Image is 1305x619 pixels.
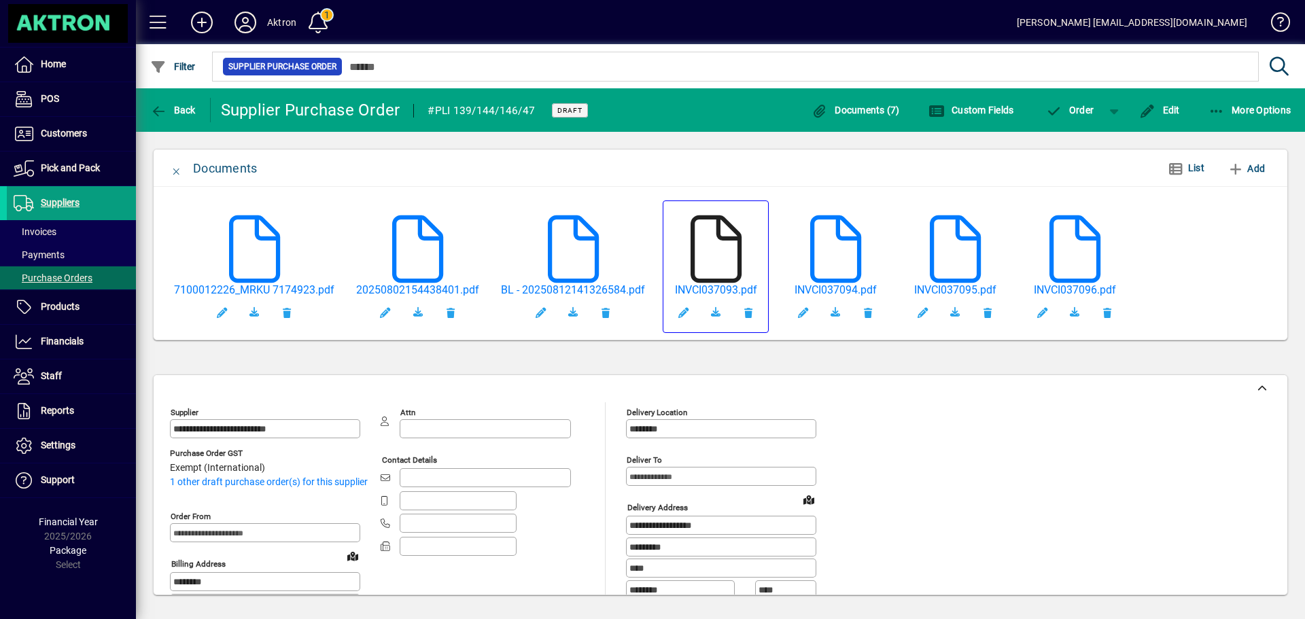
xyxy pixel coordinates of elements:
div: Documents [193,158,257,179]
a: Home [7,48,136,82]
span: Settings [41,440,75,450]
span: Back [150,105,196,116]
button: Remove [1091,296,1124,329]
span: Products [41,301,80,312]
mat-label: Order from [171,512,211,521]
a: Download [939,296,971,329]
div: [PERSON_NAME] [EMAIL_ADDRESS][DOMAIN_NAME] [1017,12,1247,33]
button: Edit [205,296,238,329]
a: INVCI037093.pdf [667,283,765,296]
span: Filter [150,61,196,72]
button: Edit [524,296,557,329]
mat-label: Attn [400,408,415,417]
span: Staff [41,370,62,381]
button: Back [147,98,199,122]
a: Download [402,296,434,329]
span: Purchase Orders [14,272,92,283]
span: Financial Year [39,516,98,527]
button: Edit [1136,98,1183,122]
span: Reports [41,405,74,416]
button: Profile [224,10,267,35]
h5: INVCI037096.pdf [1026,283,1124,296]
div: Aktron [267,12,296,33]
span: Home [41,58,66,69]
mat-label: Deliver To [627,455,662,465]
app-page-header-button: Back [136,98,211,122]
a: 7100012226_MRKU 7174923.pdf [174,283,334,296]
button: Remove [971,296,1004,329]
a: Customers [7,117,136,151]
a: Financials [7,325,136,359]
button: Add [180,10,224,35]
button: Edit [786,296,819,329]
span: Edit [1139,105,1180,116]
span: Package [50,545,86,556]
button: Add [1222,156,1270,181]
div: #PLI 139/144/146/47 [428,100,535,122]
a: Products [7,290,136,324]
span: Order [1045,105,1094,116]
button: Remove [271,296,303,329]
button: Remove [589,296,622,329]
mat-label: Supplier [171,408,198,417]
a: Support [7,463,136,497]
span: Support [41,474,75,485]
span: POS [41,93,59,104]
a: Reports [7,394,136,428]
span: More Options [1208,105,1291,116]
span: Customers [41,128,87,139]
mat-label: Delivery Location [627,408,687,417]
div: Supplier Purchase Order [221,99,400,121]
span: Payments [14,249,65,260]
span: Financials [41,336,84,347]
button: Remove [434,296,467,329]
a: View on map [798,489,820,510]
a: Settings [7,429,136,463]
span: Add [1228,158,1265,179]
a: Pick and Pack [7,152,136,185]
button: Close [160,152,193,185]
span: Documents (7) [812,105,900,116]
a: BL - 20250812141326584.pdf [501,283,645,296]
a: View on map [342,545,364,567]
span: Suppliers [41,197,80,208]
a: Download [557,296,589,329]
span: Invoices [14,226,56,237]
button: Order [1039,98,1100,122]
button: Filter [147,54,199,79]
h5: 20250802154438401.pdf [356,283,479,296]
a: POS [7,82,136,116]
span: Purchase Order GST [170,449,265,458]
a: Download [819,296,852,329]
a: Invoices [7,220,136,243]
button: Edit [1026,296,1058,329]
button: Remove [732,296,765,329]
a: INVCI037094.pdf [786,283,884,296]
button: Edit [667,296,699,329]
button: Remove [852,296,884,329]
button: Edit [369,296,402,329]
span: List [1188,162,1204,173]
a: Purchase Orders [7,266,136,289]
button: Documents (7) [808,98,903,122]
span: Draft [557,106,582,115]
a: Download [699,296,732,329]
span: Pick and Pack [41,162,100,173]
a: Staff [7,359,136,393]
span: Custom Fields [928,105,1014,116]
a: INVCI037095.pdf [906,283,1004,296]
span: Exempt (International) [170,463,265,474]
a: Knowledge Base [1261,3,1288,47]
a: Download [238,296,271,329]
a: Payments [7,243,136,266]
button: Edit [906,296,939,329]
button: Custom Fields [925,98,1017,122]
button: List [1157,156,1215,181]
button: More Options [1205,98,1295,122]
